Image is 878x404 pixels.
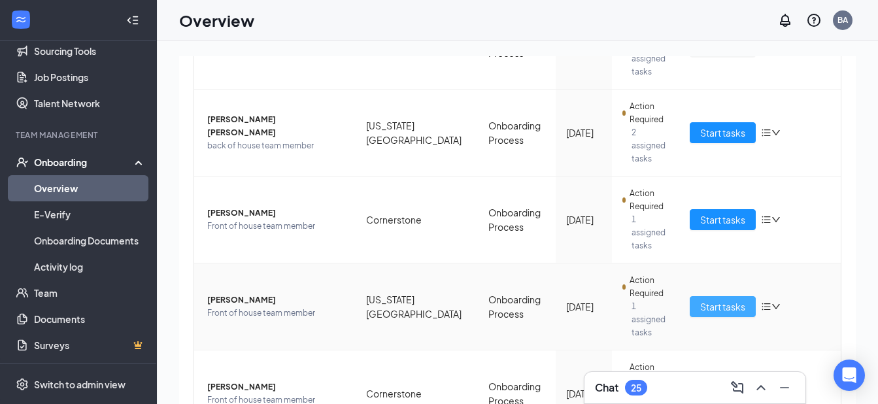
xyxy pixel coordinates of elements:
[34,280,146,306] a: Team
[34,175,146,201] a: Overview
[207,294,345,307] span: [PERSON_NAME]
[777,380,792,396] svg: Minimize
[806,12,822,28] svg: QuestionInfo
[566,386,601,401] div: [DATE]
[632,39,669,78] span: 3 assigned tasks
[34,156,135,169] div: Onboarding
[700,299,745,314] span: Start tasks
[777,12,793,28] svg: Notifications
[34,201,146,227] a: E-Verify
[356,263,478,350] td: [US_STATE][GEOGRAPHIC_DATA]
[34,332,146,358] a: SurveysCrown
[727,377,748,398] button: ComposeMessage
[632,126,669,165] span: 2 assigned tasks
[34,90,146,116] a: Talent Network
[630,187,669,213] span: Action Required
[631,382,641,394] div: 25
[16,378,29,391] svg: Settings
[753,380,769,396] svg: ChevronUp
[837,14,848,25] div: BA
[630,361,669,387] span: Action Required
[700,212,745,227] span: Start tasks
[207,220,345,233] span: Front of house team member
[478,263,556,350] td: Onboarding Process
[34,254,146,280] a: Activity log
[356,177,478,263] td: Cornerstone
[34,227,146,254] a: Onboarding Documents
[356,90,478,177] td: [US_STATE][GEOGRAPHIC_DATA]
[566,126,601,140] div: [DATE]
[34,306,146,332] a: Documents
[751,377,771,398] button: ChevronUp
[126,14,139,27] svg: Collapse
[207,113,345,139] span: [PERSON_NAME] [PERSON_NAME]
[761,214,771,225] span: bars
[207,139,345,152] span: back of house team member
[761,301,771,312] span: bars
[179,9,254,31] h1: Overview
[632,300,669,339] span: 1 assigned tasks
[207,380,345,394] span: [PERSON_NAME]
[34,38,146,64] a: Sourcing Tools
[566,299,601,314] div: [DATE]
[566,212,601,227] div: [DATE]
[771,128,781,137] span: down
[34,378,126,391] div: Switch to admin view
[700,126,745,140] span: Start tasks
[771,302,781,311] span: down
[478,177,556,263] td: Onboarding Process
[630,274,669,300] span: Action Required
[630,100,669,126] span: Action Required
[14,13,27,26] svg: WorkstreamLogo
[16,129,143,141] div: Team Management
[34,64,146,90] a: Job Postings
[632,213,669,252] span: 1 assigned tasks
[16,156,29,169] svg: UserCheck
[478,90,556,177] td: Onboarding Process
[207,307,345,320] span: Front of house team member
[730,380,745,396] svg: ComposeMessage
[690,122,756,143] button: Start tasks
[595,380,618,395] h3: Chat
[207,207,345,220] span: [PERSON_NAME]
[690,209,756,230] button: Start tasks
[774,377,795,398] button: Minimize
[771,215,781,224] span: down
[690,296,756,317] button: Start tasks
[761,127,771,138] span: bars
[834,360,865,391] div: Open Intercom Messenger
